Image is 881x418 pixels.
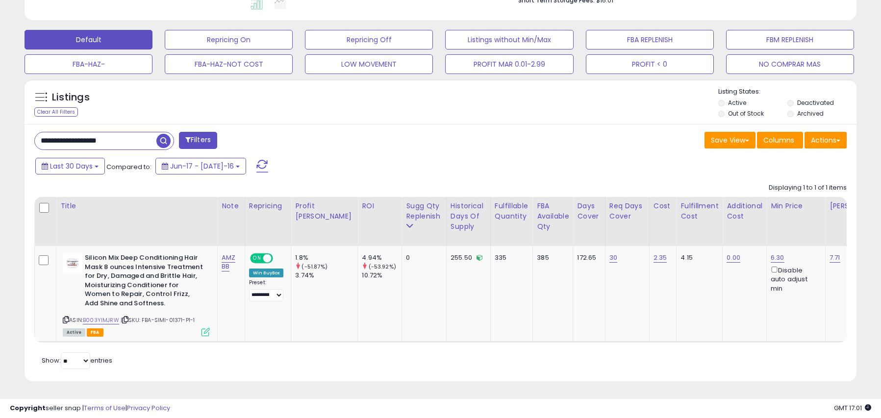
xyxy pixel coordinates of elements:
[445,54,573,74] button: PROFIT MAR 0.01-2.99
[84,403,126,413] a: Terms of Use
[577,253,597,262] div: 172.65
[586,30,714,49] button: FBA REPLENISH
[34,107,78,117] div: Clear All Filters
[362,201,398,211] div: ROI
[63,328,85,337] span: All listings currently available for purchase on Amazon
[495,253,525,262] div: 335
[402,197,447,246] th: Please note that this number is a calculation based on your required days of coverage and your ve...
[728,98,746,107] label: Active
[222,253,235,271] a: AMZ BB
[302,263,327,270] small: (-51.87%)
[763,135,794,145] span: Columns
[362,271,402,280] div: 10.72%
[757,132,803,148] button: Columns
[106,162,151,172] span: Compared to:
[537,201,569,232] div: FBA Available Qty
[718,87,856,97] p: Listing States:
[726,54,854,74] button: NO COMPRAR MAS
[249,201,287,211] div: Repricing
[127,403,170,413] a: Privacy Policy
[586,54,714,74] button: PROFIT < 0
[797,98,834,107] label: Deactivated
[834,403,871,413] span: 2025-08-16 17:01 GMT
[771,253,784,263] a: 6.30
[25,30,152,49] button: Default
[369,263,396,270] small: (-53.92%)
[654,253,667,263] a: 2.35
[680,253,715,262] div: 4.15
[406,201,442,221] div: Sugg Qty Replenish
[830,253,840,263] a: 7.71
[63,253,82,273] img: 31Kc3uv5LwL._SL40_.jpg
[577,201,601,221] div: Days Cover
[295,271,357,280] div: 3.74%
[121,316,195,324] span: | SKU: FBA-SIMI-01371-P1-1
[609,253,617,263] a: 30
[222,201,241,211] div: Note
[727,253,740,263] a: 0.00
[170,161,234,171] span: Jun-17 - [DATE]-16
[362,253,402,262] div: 4.94%
[769,183,847,193] div: Displaying 1 to 1 of 1 items
[451,201,486,232] div: Historical Days Of Supply
[249,269,284,277] div: Win BuyBox
[728,109,764,118] label: Out of Stock
[680,201,718,221] div: Fulfillment Cost
[805,132,847,148] button: Actions
[52,91,90,104] h5: Listings
[295,253,357,262] div: 1.8%
[495,201,529,221] div: Fulfillable Quantity
[42,356,112,365] span: Show: entries
[85,253,204,310] b: Silicon Mix Deep Conditioning Hair Mask 8 ounces Intensive Treatment for Dry, Damaged and Brittle...
[797,109,824,118] label: Archived
[305,54,433,74] button: LOW MOVEMENT
[451,253,483,262] div: 255.50
[445,30,573,49] button: Listings without Min/Max
[249,279,284,301] div: Preset:
[155,158,246,174] button: Jun-17 - [DATE]-16
[727,201,762,221] div: Additional Cost
[726,30,854,49] button: FBM REPLENISH
[771,265,818,293] div: Disable auto adjust min
[165,54,293,74] button: FBA-HAZ-NOT COST
[63,253,210,335] div: ASIN:
[10,403,46,413] strong: Copyright
[10,404,170,413] div: seller snap | |
[537,253,565,262] div: 385
[35,158,105,174] button: Last 30 Days
[25,54,152,74] button: FBA-HAZ-
[295,201,353,221] div: Profit [PERSON_NAME]
[705,132,755,148] button: Save View
[272,254,287,263] span: OFF
[305,30,433,49] button: Repricing Off
[406,253,439,262] div: 0
[179,132,217,149] button: Filters
[609,201,645,221] div: Req Days Cover
[654,201,673,211] div: Cost
[50,161,93,171] span: Last 30 Days
[251,254,263,263] span: ON
[60,201,213,211] div: Title
[87,328,103,337] span: FBA
[83,316,119,324] a: B003YIMJRW
[165,30,293,49] button: Repricing On
[771,201,821,211] div: Min Price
